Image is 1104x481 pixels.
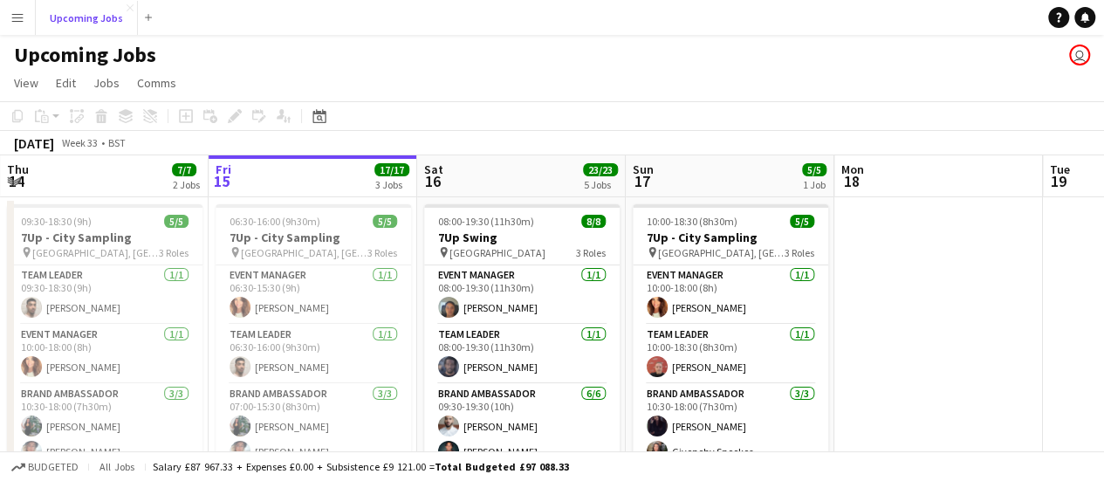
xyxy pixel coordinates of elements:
[424,230,620,245] h3: 7Up Swing
[108,136,126,149] div: BST
[658,246,785,259] span: [GEOGRAPHIC_DATA], [GEOGRAPHIC_DATA]
[159,246,189,259] span: 3 Roles
[93,75,120,91] span: Jobs
[581,215,606,228] span: 8/8
[424,161,443,177] span: Sat
[28,461,79,473] span: Budgeted
[216,230,411,245] h3: 7Up - City Sampling
[137,75,176,91] span: Comms
[14,75,38,91] span: View
[216,161,231,177] span: Fri
[230,215,320,228] span: 06:30-16:00 (9h30m)
[213,171,231,191] span: 15
[367,246,397,259] span: 3 Roles
[130,72,183,94] a: Comms
[633,325,828,384] app-card-role: Team Leader1/110:00-18:30 (8h30m)[PERSON_NAME]
[9,457,81,477] button: Budgeted
[633,204,828,463] app-job-card: 10:00-18:30 (8h30m)5/57Up - City Sampling [GEOGRAPHIC_DATA], [GEOGRAPHIC_DATA]3 RolesEvent Manage...
[49,72,83,94] a: Edit
[153,460,569,473] div: Salary £87 967.33 + Expenses £0.00 + Subsistence £9 121.00 =
[7,325,202,384] app-card-role: Event Manager1/110:00-18:00 (8h)[PERSON_NAME]
[36,1,138,35] button: Upcoming Jobs
[164,215,189,228] span: 5/5
[576,246,606,259] span: 3 Roles
[841,161,864,177] span: Mon
[7,161,29,177] span: Thu
[7,204,202,463] app-job-card: 09:30-18:30 (9h)5/57Up - City Sampling [GEOGRAPHIC_DATA], [GEOGRAPHIC_DATA]3 RolesTeam Leader1/10...
[173,178,200,191] div: 2 Jobs
[7,230,202,245] h3: 7Up - City Sampling
[424,265,620,325] app-card-role: Event Manager1/108:00-19:30 (11h30m)[PERSON_NAME]
[58,136,101,149] span: Week 33
[375,178,408,191] div: 3 Jobs
[373,215,397,228] span: 5/5
[424,204,620,463] app-job-card: 08:00-19:30 (11h30m)8/87Up Swing [GEOGRAPHIC_DATA]3 RolesEvent Manager1/108:00-19:30 (11h30m)[PER...
[96,460,138,473] span: All jobs
[785,246,814,259] span: 3 Roles
[584,178,617,191] div: 5 Jobs
[422,171,443,191] span: 16
[4,171,29,191] span: 14
[7,72,45,94] a: View
[435,460,569,473] span: Total Budgeted £97 088.33
[630,171,654,191] span: 17
[647,215,737,228] span: 10:00-18:30 (8h30m)
[583,163,618,176] span: 23/23
[216,265,411,325] app-card-role: Event Manager1/106:30-15:30 (9h)[PERSON_NAME]
[633,265,828,325] app-card-role: Event Manager1/110:00-18:00 (8h)[PERSON_NAME]
[216,325,411,384] app-card-role: Team Leader1/106:30-16:00 (9h30m)[PERSON_NAME]
[172,163,196,176] span: 7/7
[803,178,826,191] div: 1 Job
[86,72,127,94] a: Jobs
[1050,161,1070,177] span: Tue
[21,215,92,228] span: 09:30-18:30 (9h)
[790,215,814,228] span: 5/5
[1047,171,1070,191] span: 19
[14,42,156,68] h1: Upcoming Jobs
[438,215,534,228] span: 08:00-19:30 (11h30m)
[7,265,202,325] app-card-role: Team Leader1/109:30-18:30 (9h)[PERSON_NAME]
[216,204,411,463] app-job-card: 06:30-16:00 (9h30m)5/57Up - City Sampling [GEOGRAPHIC_DATA], [GEOGRAPHIC_DATA]3 RolesEvent Manage...
[241,246,367,259] span: [GEOGRAPHIC_DATA], [GEOGRAPHIC_DATA]
[633,161,654,177] span: Sun
[14,134,54,152] div: [DATE]
[633,230,828,245] h3: 7Up - City Sampling
[56,75,76,91] span: Edit
[1069,45,1090,65] app-user-avatar: Amy Williamson
[802,163,826,176] span: 5/5
[374,163,409,176] span: 17/17
[424,325,620,384] app-card-role: Team Leader1/108:00-19:30 (11h30m)[PERSON_NAME]
[839,171,864,191] span: 18
[32,246,159,259] span: [GEOGRAPHIC_DATA], [GEOGRAPHIC_DATA]
[449,246,545,259] span: [GEOGRAPHIC_DATA]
